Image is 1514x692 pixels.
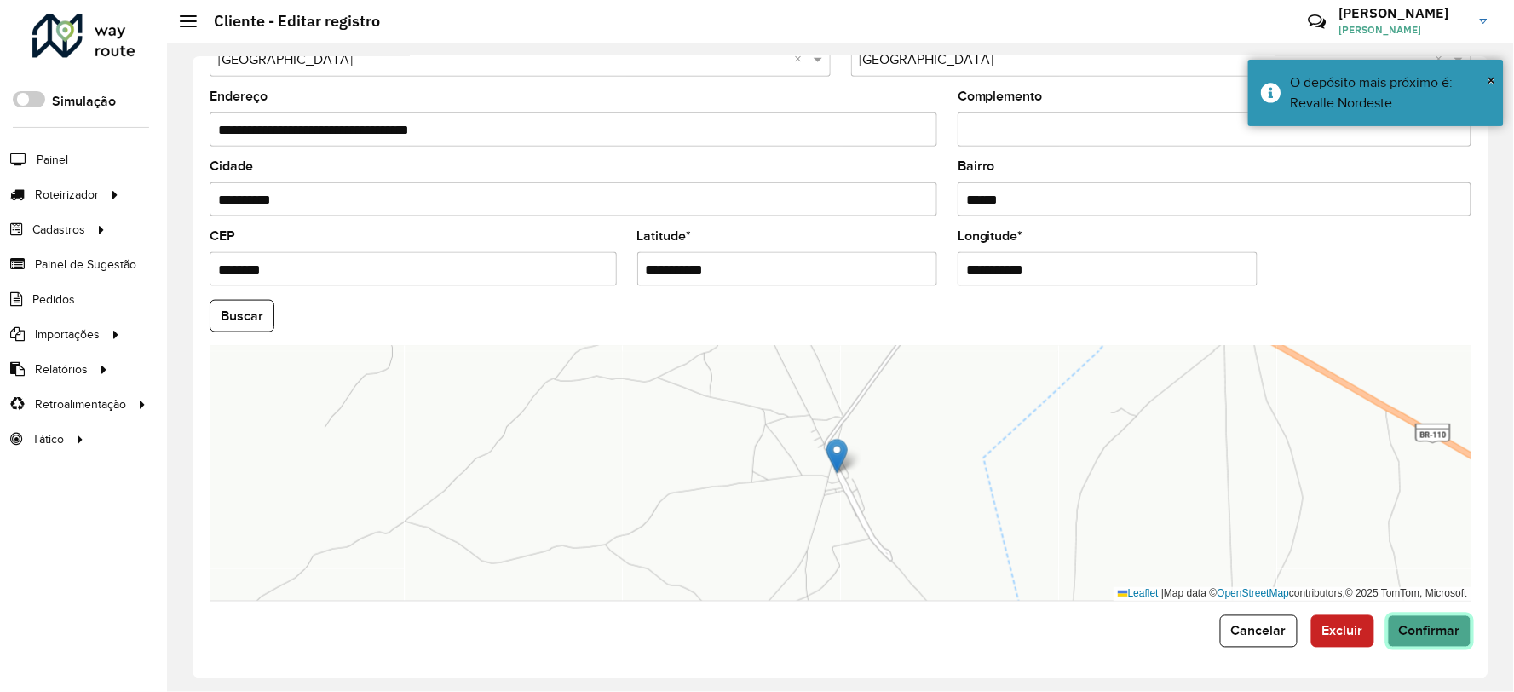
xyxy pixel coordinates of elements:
span: Excluir [1322,624,1363,638]
label: Latitude [637,226,692,246]
span: Importações [35,326,100,343]
span: Tático [32,430,64,448]
span: [PERSON_NAME] [1339,22,1467,37]
h2: Cliente - Editar registro [197,12,380,31]
a: Contato Rápido [1298,3,1335,40]
div: O depósito mais próximo é: Revalle Nordeste [1291,72,1491,113]
button: Excluir [1311,615,1374,648]
span: Painel [37,151,68,169]
span: Cadastros [32,221,85,239]
button: Close [1488,67,1496,93]
span: Confirmar [1399,624,1460,638]
a: Leaflet [1118,588,1159,600]
span: Pedidos [32,291,75,309]
span: × [1488,71,1496,89]
label: Complemento [958,86,1043,107]
label: Longitude [958,226,1023,246]
a: OpenStreetMap [1218,588,1290,600]
span: Roteirizador [35,186,99,204]
label: Simulação [52,91,116,112]
label: Bairro [958,156,995,176]
span: Clear all [795,49,809,70]
button: Buscar [210,300,274,332]
span: | [1161,588,1164,600]
label: Endereço [210,86,268,107]
span: Painel de Sugestão [35,256,136,274]
img: Marker [826,439,848,474]
button: Confirmar [1388,615,1471,648]
div: Map data © contributors,© 2025 TomTom, Microsoft [1114,587,1471,602]
button: Cancelar [1220,615,1298,648]
span: Relatórios [35,360,88,378]
span: Retroalimentação [35,395,126,413]
label: CEP [210,226,235,246]
span: Cancelar [1231,624,1287,638]
h3: [PERSON_NAME] [1339,5,1467,21]
label: Cidade [210,156,253,176]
